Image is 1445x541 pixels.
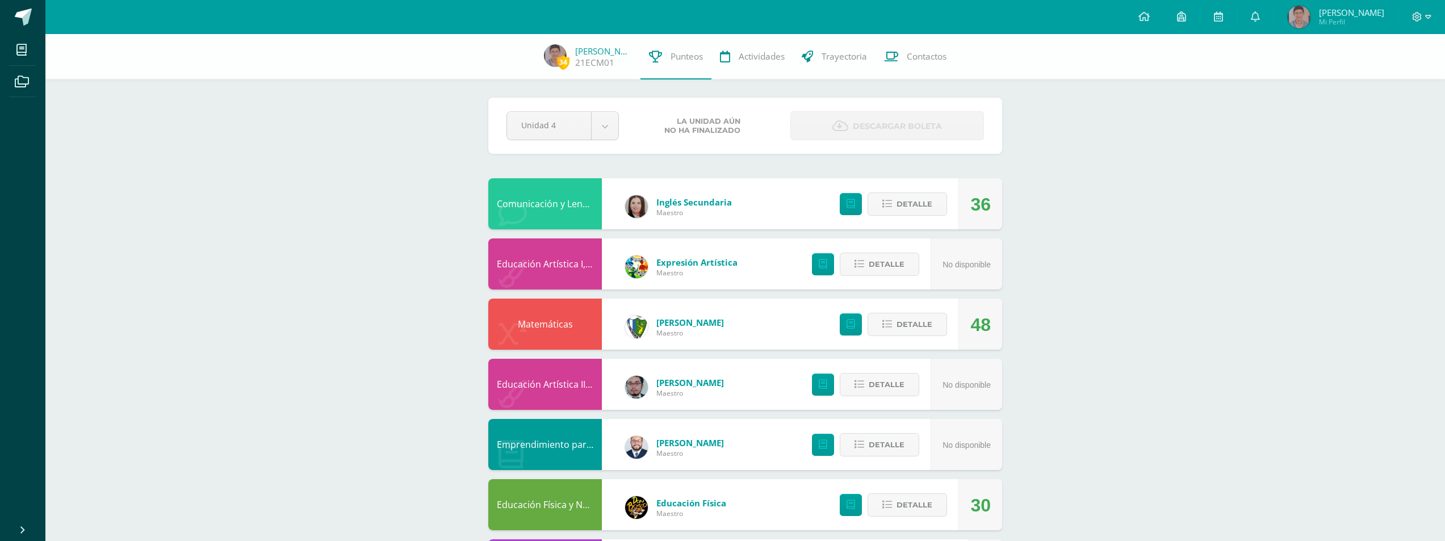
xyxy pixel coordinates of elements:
[897,194,932,215] span: Detalle
[711,34,793,79] a: Actividades
[507,112,618,140] a: Unidad 4
[656,388,724,398] span: Maestro
[897,314,932,335] span: Detalle
[656,328,724,338] span: Maestro
[656,509,726,518] span: Maestro
[488,479,602,530] div: Educación Física y Natación
[656,196,732,208] span: Inglés Secundaria
[869,434,904,455] span: Detalle
[625,195,648,218] img: 8af0450cf43d44e38c4a1497329761f3.png
[853,112,942,140] span: Descargar boleta
[1319,17,1384,27] span: Mi Perfil
[869,254,904,275] span: Detalle
[868,192,947,216] button: Detalle
[671,51,703,62] span: Punteos
[970,179,991,230] div: 36
[656,377,724,388] span: [PERSON_NAME]
[907,51,946,62] span: Contactos
[544,44,567,67] img: 9ccb69e3c28bfc63e59a54b2b2b28f1c.png
[840,433,919,456] button: Detalle
[656,208,732,217] span: Maestro
[840,253,919,276] button: Detalle
[793,34,876,79] a: Trayectoria
[1288,6,1310,28] img: 9ccb69e3c28bfc63e59a54b2b2b28f1c.png
[970,299,991,350] div: 48
[1319,7,1384,18] span: [PERSON_NAME]
[625,255,648,278] img: 159e24a6ecedfdf8f489544946a573f0.png
[640,34,711,79] a: Punteos
[575,45,632,57] a: [PERSON_NAME]
[488,419,602,470] div: Emprendimiento para la Productividad
[739,51,785,62] span: Actividades
[575,57,614,69] a: 21ECM01
[625,496,648,519] img: eda3c0d1caa5ac1a520cf0290d7c6ae4.png
[488,359,602,410] div: Educación Artística II, Artes Plásticas
[656,497,726,509] span: Educación Física
[822,51,867,62] span: Trayectoria
[897,494,932,515] span: Detalle
[656,317,724,328] span: [PERSON_NAME]
[521,112,577,139] span: Unidad 4
[869,374,904,395] span: Detalle
[943,380,991,389] span: No disponible
[488,299,602,350] div: Matemáticas
[625,316,648,338] img: d7d6d148f6dec277cbaab50fee73caa7.png
[840,373,919,396] button: Detalle
[656,257,738,268] span: Expresión Artística
[625,436,648,459] img: eaa624bfc361f5d4e8a554d75d1a3cf6.png
[876,34,955,79] a: Contactos
[625,376,648,399] img: 5fac68162d5e1b6fbd390a6ac50e103d.png
[488,238,602,290] div: Educación Artística I, Música y Danza
[664,117,740,135] span: La unidad aún no ha finalizado
[656,437,724,448] span: [PERSON_NAME]
[488,178,602,229] div: Comunicación y Lenguaje, Idioma Extranjero Inglés
[656,268,738,278] span: Maestro
[970,480,991,531] div: 30
[557,55,569,69] span: 34
[868,313,947,336] button: Detalle
[868,493,947,517] button: Detalle
[943,260,991,269] span: No disponible
[943,441,991,450] span: No disponible
[656,448,724,458] span: Maestro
